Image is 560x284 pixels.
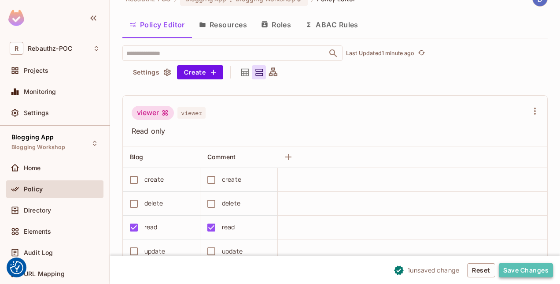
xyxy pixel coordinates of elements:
span: Home [24,164,41,172]
span: Blogging Workshop [11,144,66,151]
button: Resources [192,14,254,36]
span: Projects [24,67,48,74]
span: 1 unsaved change [408,265,460,275]
div: read [144,222,158,232]
div: update [144,247,165,256]
span: Directory [24,207,51,214]
button: refresh [416,48,427,59]
button: ABAC Rules [298,14,365,36]
button: Save Changes [499,263,553,277]
div: create [144,175,164,184]
span: Settings [24,109,49,116]
button: Consent Preferences [10,261,23,274]
span: Monitoring [24,88,56,95]
button: Settings [129,65,173,79]
p: Last Updated 1 minute ago [346,50,415,57]
span: Refresh is not available in edit mode. [415,48,427,59]
img: Revisit consent button [10,261,23,274]
span: URL Mapping [24,270,65,277]
span: Blog [130,153,144,161]
div: read [222,222,235,232]
button: Policy Editor [122,14,192,36]
span: Workspace: Rebauthz-POC [28,45,72,52]
div: delete [222,198,240,208]
button: Reset [467,263,495,277]
div: viewer [132,106,174,120]
div: delete [144,198,163,208]
span: Policy [24,186,43,193]
button: Create [177,65,223,79]
span: Audit Log [24,249,53,256]
span: Comment [207,153,236,161]
img: SReyMgAAAABJRU5ErkJggg== [8,10,24,26]
span: Read only [132,126,528,136]
div: create [222,175,241,184]
span: Elements [24,228,51,235]
span: Blogging App [11,134,54,141]
div: update [222,247,243,256]
span: viewer [177,107,206,119]
button: Open [327,47,339,60]
button: Roles [254,14,298,36]
span: R [10,42,23,55]
span: refresh [418,49,425,58]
